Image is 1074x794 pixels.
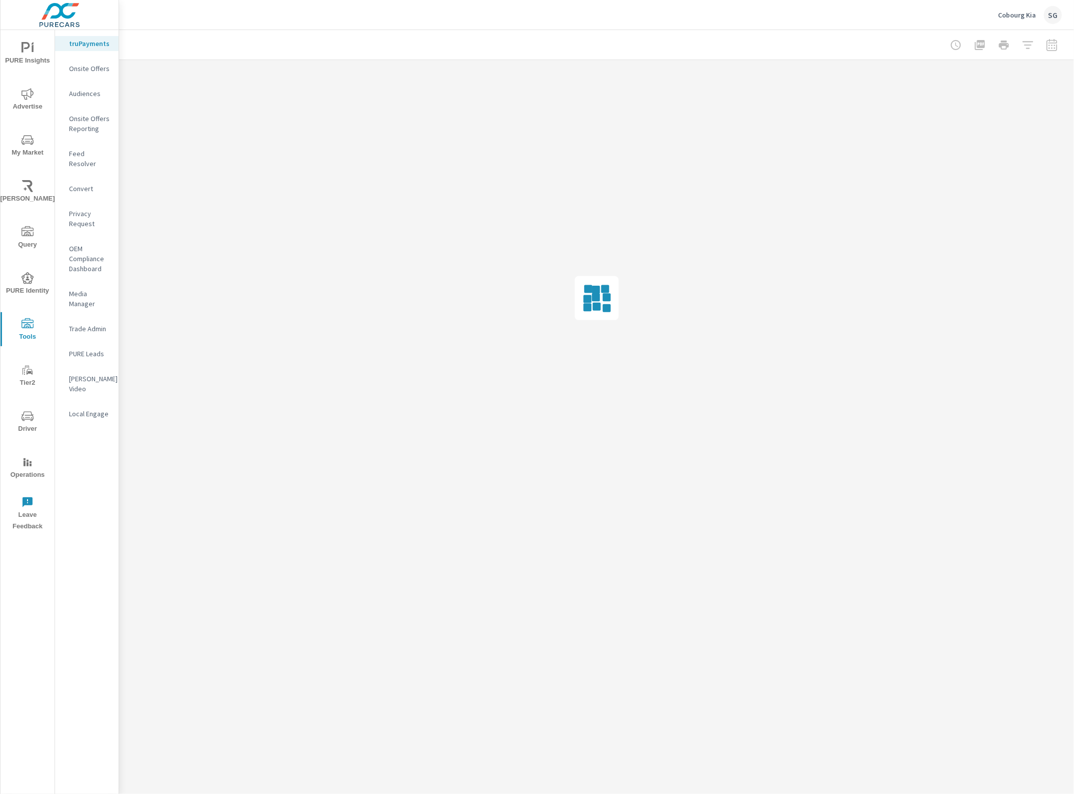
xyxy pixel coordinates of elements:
[69,149,111,169] p: Feed Resolver
[998,11,1036,20] p: Cobourg Kia
[4,410,52,435] span: Driver
[55,321,119,336] div: Trade Admin
[55,371,119,396] div: [PERSON_NAME] Video
[69,64,111,74] p: Onsite Offers
[55,181,119,196] div: Convert
[55,346,119,361] div: PURE Leads
[69,324,111,334] p: Trade Admin
[55,61,119,76] div: Onsite Offers
[55,86,119,101] div: Audiences
[1044,6,1062,24] div: SG
[69,409,111,419] p: Local Engage
[69,39,111,49] p: truPayments
[55,146,119,171] div: Feed Resolver
[4,496,52,532] span: Leave Feedback
[69,114,111,134] p: Onsite Offers Reporting
[55,36,119,51] div: truPayments
[4,318,52,343] span: Tools
[55,406,119,421] div: Local Engage
[4,180,52,205] span: [PERSON_NAME]
[4,226,52,251] span: Query
[4,272,52,297] span: PURE Identity
[69,289,111,309] p: Media Manager
[4,134,52,159] span: My Market
[69,374,111,394] p: [PERSON_NAME] Video
[69,184,111,194] p: Convert
[69,89,111,99] p: Audiences
[69,209,111,229] p: Privacy Request
[4,364,52,389] span: Tier2
[4,88,52,113] span: Advertise
[55,206,119,231] div: Privacy Request
[55,111,119,136] div: Onsite Offers Reporting
[69,244,111,274] p: OEM Compliance Dashboard
[69,349,111,359] p: PURE Leads
[1,30,55,536] div: nav menu
[55,241,119,276] div: OEM Compliance Dashboard
[4,42,52,67] span: PURE Insights
[4,456,52,481] span: Operations
[55,286,119,311] div: Media Manager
